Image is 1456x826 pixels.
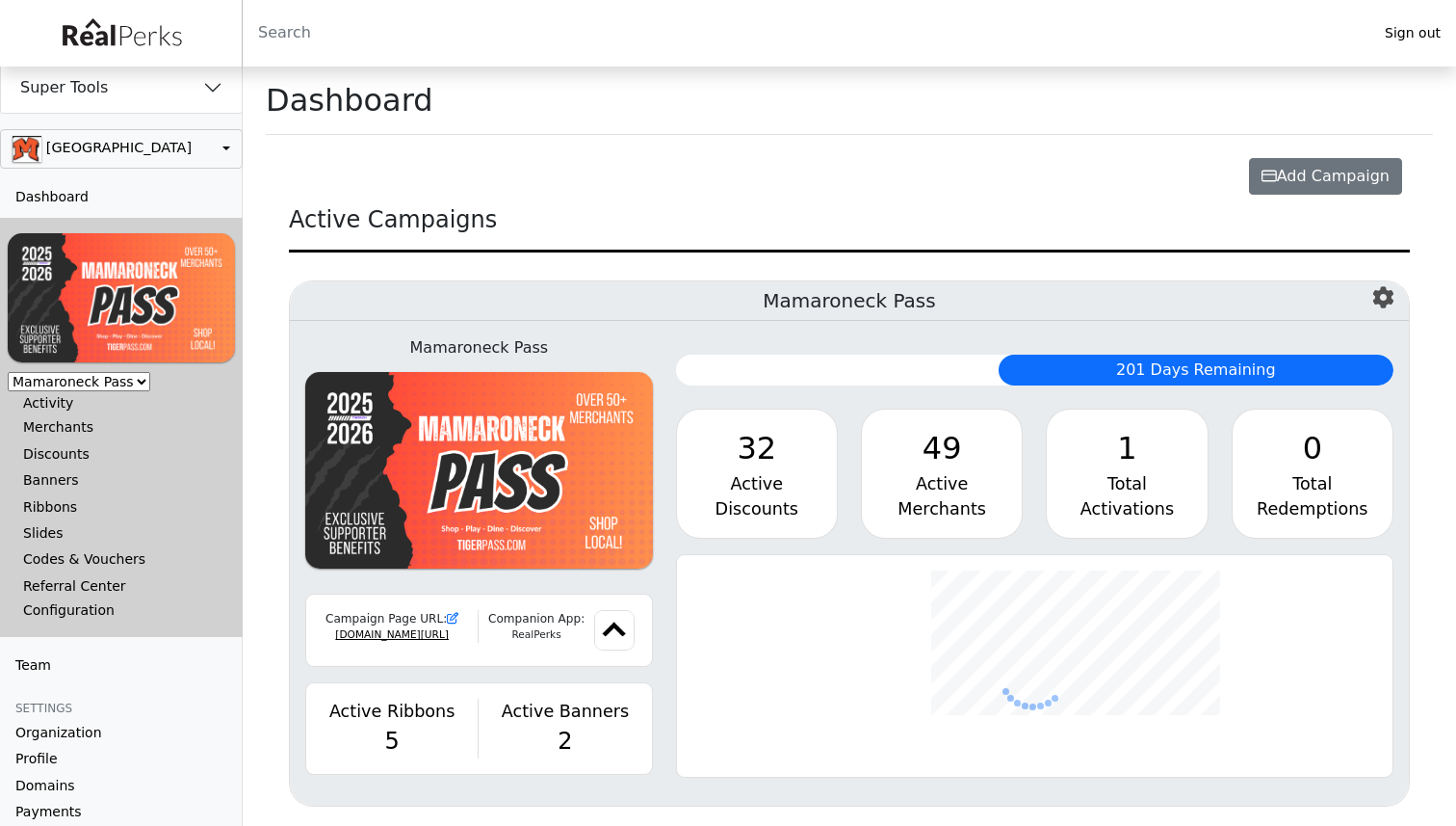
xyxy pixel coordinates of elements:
div: Active [692,471,821,496]
div: Redemptions [1248,496,1377,521]
img: real_perks_logo-01.svg [52,12,191,55]
a: Discounts [8,441,235,467]
div: Active Banners [490,699,639,724]
a: 0 Total Redemptions [1232,409,1393,539]
a: Sign out [1369,20,1456,46]
img: UvwXJMpi3zTF1NL6z0MrguGCGojMqrs78ysOqfof.png [305,372,653,570]
span: Settings [15,702,72,715]
button: Super Tools [1,63,242,113]
input: Search [243,10,1369,56]
div: 1 [1062,425,1191,471]
a: Referral Center [8,573,235,600]
div: Companion App: [479,610,594,627]
h5: Mamaroneck Pass [290,281,1409,321]
div: Mamaroneck Pass [305,336,653,360]
div: 49 [877,425,1006,471]
div: 2 [490,724,639,759]
div: 32 [692,425,821,471]
img: UvwXJMpi3zTF1NL6z0MrguGCGojMqrs78ysOqfof.png [8,233,235,362]
div: Total [1062,471,1191,496]
a: [DOMAIN_NAME][URL] [335,628,449,640]
div: Total [1248,471,1377,496]
div: Campaign Page URL: [318,610,466,627]
a: 49 Active Merchants [861,409,1023,539]
a: Banners [8,467,235,493]
div: RealPerks [479,627,594,643]
a: Slides [8,520,235,546]
a: Active Banners 2 [490,699,639,759]
div: Active Ribbons [318,699,466,724]
div: Merchants [877,496,1006,521]
h1: Dashboard [266,82,433,119]
div: Active [877,471,1006,496]
a: Merchants [8,414,235,440]
img: favicon.png [594,610,635,651]
div: Activity [23,395,220,412]
a: Ribbons [8,493,235,520]
div: Configuration [23,602,220,619]
div: 5 [318,724,466,759]
div: Activations [1062,496,1191,521]
button: Add Campaign [1249,158,1402,195]
div: 201 Days Remaining [999,355,1393,386]
img: 0SBPtshqTvrgEtdEgrWk70gKnUHZpYRm94MZ5hDb.png [13,136,41,162]
a: 32 Active Discounts [676,409,838,539]
a: 1 Total Activations [1046,409,1208,539]
a: Codes & Vouchers [8,546,235,573]
a: Active Ribbons 5 [318,699,466,759]
div: Active Campaigns [289,202,1410,253]
div: Discounts [692,496,821,521]
div: 0 [1248,425,1377,471]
